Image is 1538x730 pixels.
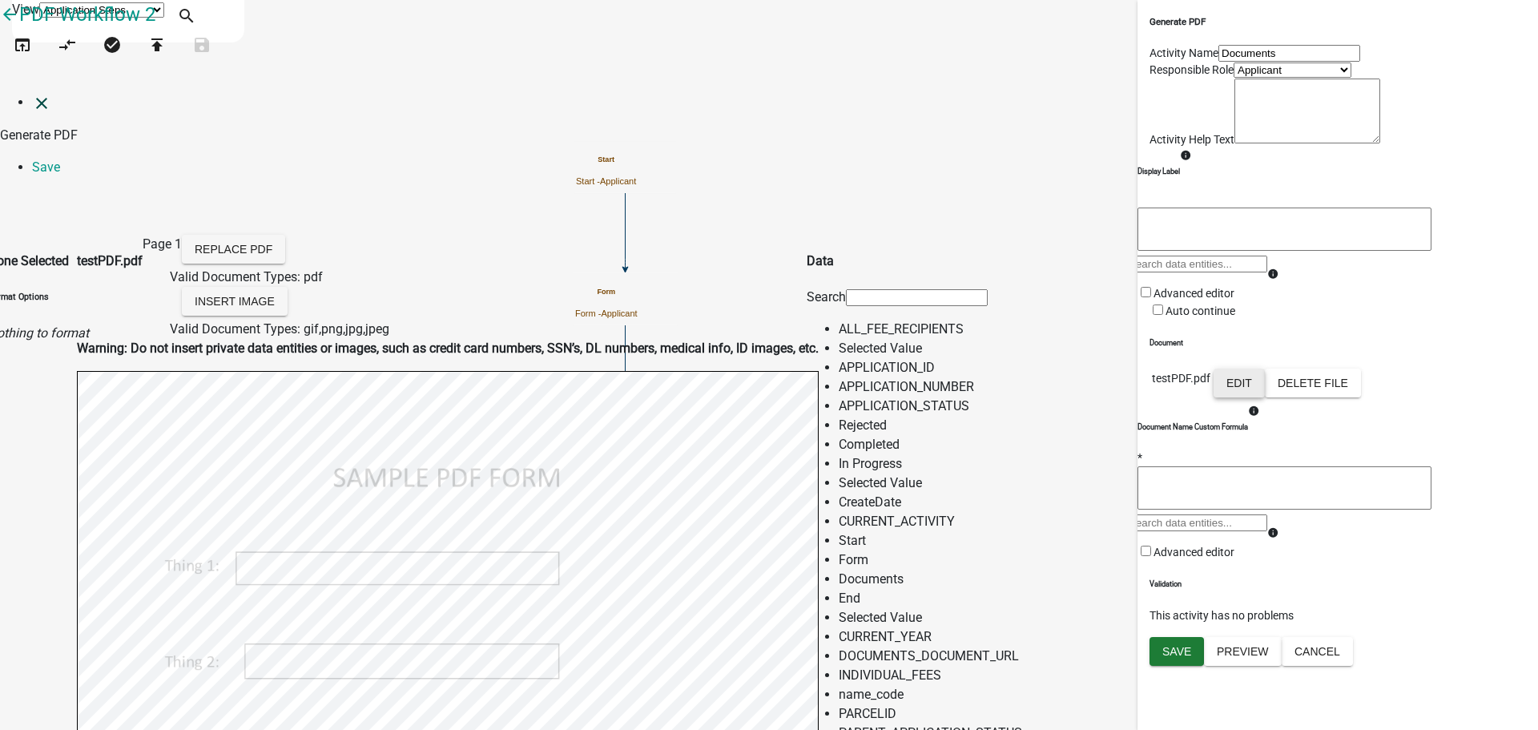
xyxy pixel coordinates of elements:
[839,589,1022,608] li: End
[1149,46,1218,59] label: Activity Name
[1125,514,1267,531] input: Search data entities...
[839,512,1022,531] li: CURRENT_ACTIVITY
[1149,337,1526,349] h6: Document
[839,435,1022,454] li: Completed
[143,236,182,252] span: Page 1
[103,35,122,58] i: check_circle
[839,608,1022,627] li: Selected Value
[1180,150,1191,161] i: info
[1214,369,1265,397] button: Edit
[839,570,1022,589] li: Documents
[1149,133,1234,146] label: Activity Help Text
[32,94,51,113] i: close
[1137,287,1234,300] label: Advanced editor
[135,29,179,63] button: Publish
[839,647,1022,666] li: DOCUMENTS_DOCUMENT_URL
[839,704,1022,724] li: PARCELID
[179,29,224,63] button: Save
[90,29,135,63] button: No problems
[77,339,819,358] p: Warning: Do not insert private data entities or images, such as credit card numbers, SSN’s, DL nu...
[1125,256,1267,272] input: Search data entities...
[192,35,211,58] i: save
[839,320,1022,339] li: ALL_FEE_RECIPIENTS
[839,474,1022,493] li: Selected Value
[1137,546,1234,559] label: Advanced editor
[1149,305,1235,317] label: Auto continue
[1267,268,1278,280] i: info
[1267,527,1278,538] i: info
[1162,645,1191,658] span: Save
[32,159,60,175] a: Save
[1204,637,1282,666] button: Preview
[807,252,1022,271] h4: Data
[839,358,1022,377] li: APPLICATION_ID
[1137,421,1248,433] h6: Document Name Custom Formula
[839,397,1022,416] li: APPLICATION_STATUS
[182,235,285,264] button: Replace PDF
[839,493,1022,512] li: CreateDate
[839,627,1022,647] li: CURRENT_YEAR
[839,377,1022,397] li: APPLICATION_NUMBER
[807,289,846,305] label: Search
[58,35,77,58] i: compare_arrows
[77,252,143,271] h4: testPDF.pdf
[1248,405,1259,417] i: info
[1149,579,1526,590] h6: Validation
[839,551,1022,570] li: Form
[1149,15,1526,29] h5: Generate PDF
[170,269,323,284] span: Valid Document Types: pdf
[839,685,1022,704] li: name_code
[839,416,1022,435] li: Rejected
[1149,607,1526,624] p: This activity has no problems
[839,666,1022,685] li: INDIVIDUAL_FEES
[1137,166,1180,177] h6: Display Label
[1265,369,1361,397] button: Delete File
[147,35,167,58] i: publish
[182,287,288,316] button: Insert Image
[13,35,32,58] i: open_in_browser
[45,29,90,63] button: Auto Layout
[1282,637,1353,666] button: Cancel
[1152,370,1210,387] p: testPDF.pdf
[170,321,389,337] span: Valid Document Types: gif,png,jpg,jpeg
[839,339,1022,358] li: Selected Value
[839,531,1022,551] li: Start
[839,454,1022,474] li: In Progress
[1149,63,1234,76] label: Responsible Role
